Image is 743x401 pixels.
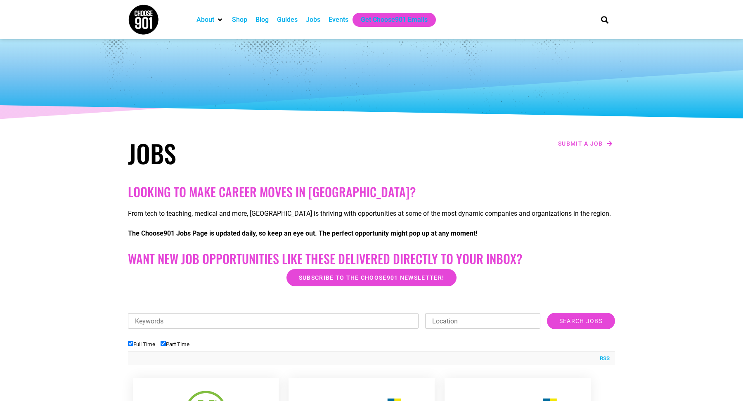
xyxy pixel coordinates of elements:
[425,313,540,329] input: Location
[598,13,612,26] div: Search
[161,341,189,347] label: Part Time
[558,141,603,146] span: Submit a job
[128,184,615,199] h2: Looking to make career moves in [GEOGRAPHIC_DATA]?
[128,341,133,346] input: Full Time
[277,15,298,25] a: Guides
[556,138,615,149] a: Submit a job
[361,15,428,25] a: Get Choose901 Emails
[286,269,457,286] a: Subscribe to the Choose901 newsletter!
[547,313,615,329] input: Search Jobs
[128,229,477,237] strong: The Choose901 Jobs Page is updated daily, so keep an eye out. The perfect opportunity might pop u...
[192,13,228,27] div: About
[128,138,367,168] h1: Jobs
[128,313,419,329] input: Keywords
[596,354,610,363] a: RSS
[299,275,444,281] span: Subscribe to the Choose901 newsletter!
[329,15,348,25] a: Events
[232,15,247,25] a: Shop
[128,209,615,219] p: From tech to teaching, medical and more, [GEOGRAPHIC_DATA] is thriving with opportunities at some...
[128,341,155,347] label: Full Time
[196,15,214,25] a: About
[192,13,587,27] nav: Main nav
[256,15,269,25] a: Blog
[306,15,320,25] a: Jobs
[128,251,615,266] h2: Want New Job Opportunities like these Delivered Directly to your Inbox?
[161,341,166,346] input: Part Time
